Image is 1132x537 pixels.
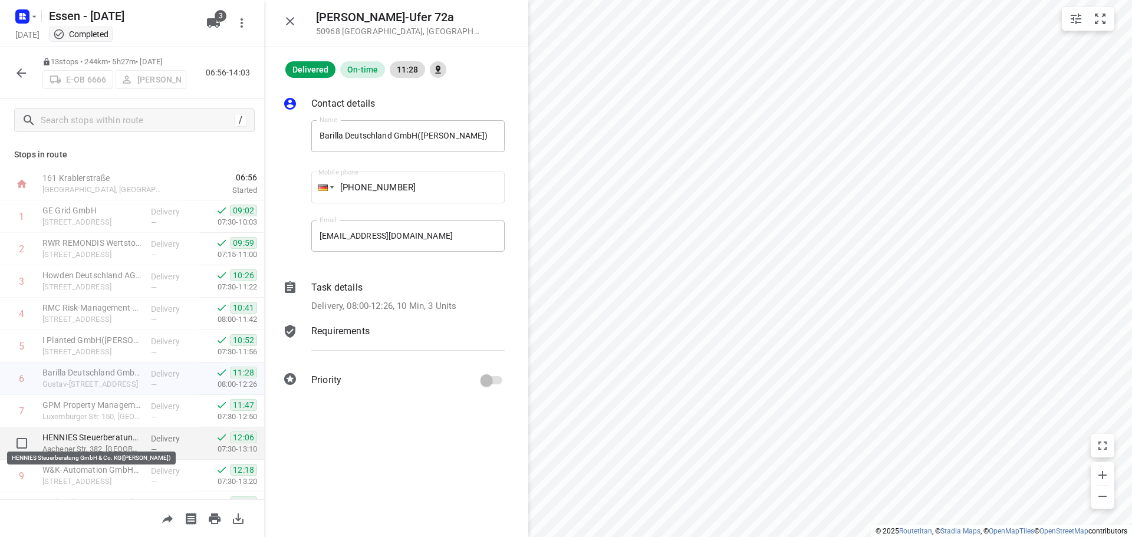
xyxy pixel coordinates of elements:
[19,406,24,417] div: 7
[151,400,195,412] p: Delivery
[230,496,257,508] span: 12:49
[230,464,257,476] span: 12:18
[311,299,456,313] p: Delivery, 08:00-12:26, 10 Min, 3 Units
[42,476,141,487] p: Vogelsanger Str. 356-358, Köln
[42,216,141,228] p: [STREET_ADDRESS]
[151,218,157,227] span: —
[216,205,228,216] svg: Done
[14,149,250,161] p: Stops in route
[151,498,195,509] p: Delivery
[151,477,157,486] span: —
[199,411,257,423] p: 07:30-12:50
[151,368,195,380] p: Delivery
[199,378,257,390] p: 08:00-12:26
[151,413,157,421] span: —
[151,271,195,282] p: Delivery
[216,496,228,508] svg: Done
[42,399,141,411] p: GPM Property Management GmbH(Heinz Leo Hermanns)
[42,205,141,216] p: GE Grid GmbH
[285,65,335,74] span: Delivered
[42,464,141,476] p: W&K-Automation GmbH(Ilija Kostadinov)
[19,470,24,482] div: 9
[230,205,257,216] span: 09:02
[216,269,228,281] svg: Done
[42,431,141,443] p: HENNIES Steuerberatung GmbH & Co. KG([PERSON_NAME])
[230,11,254,35] button: More
[206,67,255,79] p: 06:56-14:03
[989,527,1034,535] a: OpenMapTiles
[42,411,141,423] p: Luxemburger Str. 150, Köln
[199,476,257,487] p: 07:30-13:20
[216,237,228,249] svg: Done
[42,334,141,346] p: I Planted GmbH(Schüller Cindy )
[340,65,385,74] span: On-time
[216,431,228,443] svg: Done
[42,281,141,293] p: [STREET_ADDRESS]
[278,9,302,33] button: Close
[151,348,157,357] span: —
[42,367,141,378] p: Barilla Deutschland GmbH(Ute Richter)
[230,237,257,249] span: 09:59
[230,334,257,346] span: 10:52
[53,28,108,40] div: This project completed. You cannot make any changes to it.
[41,111,234,130] input: Search stops within route
[199,249,257,261] p: 07:15-11:00
[203,512,226,523] span: Print route
[42,269,141,281] p: Howden Deutschland AG(Jill Wolf)
[199,346,257,358] p: 07:30-11:56
[283,97,505,113] div: Contact details
[216,464,228,476] svg: Done
[230,399,257,411] span: 11:47
[19,341,24,352] div: 5
[230,431,257,443] span: 12:06
[316,27,481,36] p: 50968 [GEOGRAPHIC_DATA] , [GEOGRAPHIC_DATA]
[1039,527,1088,535] a: OpenStreetMap
[19,373,24,384] div: 6
[151,206,195,218] p: Delivery
[199,216,257,228] p: 07:30-10:03
[199,314,257,325] p: 08:00-11:42
[199,443,257,455] p: 07:30-13:10
[42,237,141,249] p: RWR REMONDIS Wertstoff-Recycling GmbH & Co. KG([PERSON_NAME])
[151,380,157,389] span: —
[230,302,257,314] span: 10:41
[234,114,247,127] div: /
[876,527,1127,535] li: © 2025 , © , © © contributors
[42,346,141,358] p: [STREET_ADDRESS]
[151,303,195,315] p: Delivery
[156,512,179,523] span: Share route
[179,185,257,196] p: Started
[1088,7,1112,31] button: Fit zoom
[316,11,481,24] h5: [PERSON_NAME]-Ufer 72a
[151,238,195,250] p: Delivery
[390,65,425,74] span: 11:28
[216,302,228,314] svg: Done
[283,281,505,313] div: Task detailsDelivery, 08:00-12:26, 10 Min, 3 Units
[283,324,505,360] div: Requirements
[10,431,34,455] span: Select
[216,334,228,346] svg: Done
[226,512,250,523] span: Download route
[19,243,24,255] div: 2
[311,281,363,295] p: Task details
[318,169,358,176] label: Mobile phone
[42,314,141,325] p: [STREET_ADDRESS]
[42,184,165,196] p: [GEOGRAPHIC_DATA], [GEOGRAPHIC_DATA]
[42,57,186,68] p: 13 stops • 244km • 5h27m • [DATE]
[151,283,157,292] span: —
[151,433,195,444] p: Delivery
[151,335,195,347] p: Delivery
[179,172,257,183] span: 06:56
[151,251,157,259] span: —
[19,211,24,222] div: 1
[230,367,257,378] span: 11:28
[1062,7,1114,31] div: small contained button group
[179,512,203,523] span: Print shipping labels
[202,11,225,35] button: 3
[19,276,24,287] div: 3
[42,443,141,455] p: Aachener Str. 382, [GEOGRAPHIC_DATA]
[151,465,195,477] p: Delivery
[899,527,932,535] a: Routetitan
[430,61,446,78] div: Show driver's finish location
[42,172,165,184] p: 161 Krablerstraße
